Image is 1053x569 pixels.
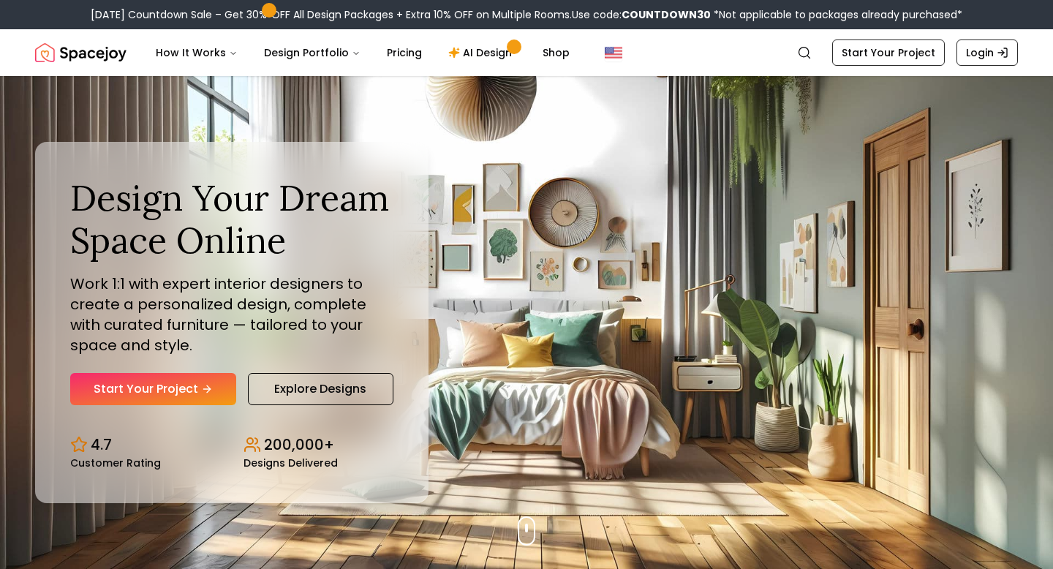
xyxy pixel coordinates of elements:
[572,7,711,22] span: Use code:
[437,38,528,67] a: AI Design
[91,7,962,22] div: [DATE] Countdown Sale – Get 30% OFF All Design Packages + Extra 10% OFF on Multiple Rooms.
[35,29,1018,76] nav: Global
[264,434,334,455] p: 200,000+
[711,7,962,22] span: *Not applicable to packages already purchased*
[70,458,161,468] small: Customer Rating
[248,373,393,405] a: Explore Designs
[35,38,127,67] a: Spacejoy
[832,39,945,66] a: Start Your Project
[622,7,711,22] b: COUNTDOWN30
[144,38,581,67] nav: Main
[531,38,581,67] a: Shop
[375,38,434,67] a: Pricing
[35,38,127,67] img: Spacejoy Logo
[144,38,249,67] button: How It Works
[605,44,622,61] img: United States
[91,434,112,455] p: 4.7
[70,423,393,468] div: Design stats
[244,458,338,468] small: Designs Delivered
[956,39,1018,66] a: Login
[70,373,236,405] a: Start Your Project
[70,177,393,261] h1: Design Your Dream Space Online
[252,38,372,67] button: Design Portfolio
[70,274,393,355] p: Work 1:1 with expert interior designers to create a personalized design, complete with curated fu...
